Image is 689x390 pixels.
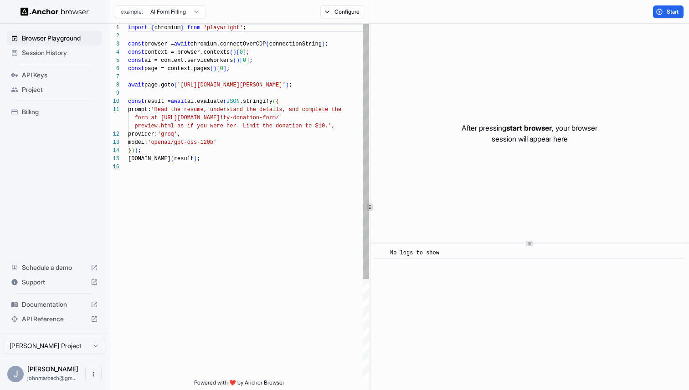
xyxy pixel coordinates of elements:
span: ) [322,41,325,47]
div: API Keys [7,68,102,82]
span: API Keys [22,71,98,80]
span: ] [223,66,226,72]
span: model: [128,139,148,146]
span: ( [266,41,269,47]
span: [DOMAIN_NAME] [128,156,171,162]
div: Project [7,82,102,97]
p: After pressing , your browser session will appear here [462,122,597,144]
span: ( [210,66,213,72]
span: page.goto [144,82,174,88]
span: const [128,49,144,56]
span: .stringify [240,98,273,105]
span: ( [223,98,226,105]
div: 8 [109,81,119,89]
span: [ [240,57,243,64]
span: Documentation [22,300,87,309]
span: 'groq' [158,131,177,137]
span: browser = [144,41,174,47]
div: 2 [109,32,119,40]
span: result [174,156,194,162]
span: , [177,131,180,137]
span: form at [URL][DOMAIN_NAME] [134,115,220,121]
div: 16 [109,163,119,171]
span: lete the [315,106,341,113]
span: John Marbach [27,365,78,373]
span: n to $10.' [298,123,331,129]
span: } [180,25,184,31]
span: chromium [154,25,181,31]
span: ) [233,49,236,56]
span: { [151,25,154,31]
span: { [276,98,279,105]
div: 4 [109,48,119,56]
span: 'openai/gpt-oss-120b' [148,139,216,146]
span: 'Read the resume, understand the details, and comp [151,106,315,113]
div: 15 [109,155,119,163]
span: [ [237,49,240,56]
span: ( [273,98,276,105]
div: Schedule a demo [7,260,102,275]
span: Browser Playground [22,34,98,43]
span: ( [174,82,177,88]
span: ; [138,147,141,154]
span: ity-donation-form/ [220,115,279,121]
span: page = context.pages [144,66,210,72]
div: 12 [109,130,119,138]
span: ) [134,147,138,154]
span: ] [243,49,246,56]
span: 0 [220,66,223,72]
span: ( [233,57,236,64]
div: API Reference [7,312,102,326]
span: context = browser.contexts [144,49,230,56]
span: Schedule a demo [22,263,87,272]
span: '[URL][DOMAIN_NAME][PERSON_NAME]' [177,82,286,88]
button: Start [653,5,684,18]
span: connectionString [269,41,322,47]
span: No logs to show [390,250,439,256]
span: ) [131,147,134,154]
span: ) [237,57,240,64]
span: await [171,98,187,105]
div: 14 [109,147,119,155]
span: 0 [243,57,246,64]
div: 10 [109,97,119,106]
span: ; [197,156,200,162]
span: start browser [506,123,552,132]
span: ) [286,82,289,88]
span: , [331,123,334,129]
span: [ [216,66,220,72]
span: prompt: [128,106,151,113]
span: } [128,147,131,154]
div: Session History [7,46,102,60]
img: Anchor Logo [21,7,89,16]
span: Project [22,85,98,94]
span: 0 [240,49,243,56]
span: API Reference [22,314,87,324]
div: 13 [109,138,119,147]
span: await [174,41,190,47]
span: ; [246,49,249,56]
span: johnmarbach@gmail.com [27,375,77,381]
button: Configure [320,5,365,18]
span: Powered with ❤️ by Anchor Browser [194,379,284,390]
span: const [128,66,144,72]
div: Billing [7,105,102,119]
span: import [128,25,148,31]
span: ) [213,66,216,72]
div: 11 [109,106,119,114]
div: 5 [109,56,119,65]
span: const [128,98,144,105]
div: J [7,366,24,382]
span: ) [194,156,197,162]
span: ( [230,49,233,56]
div: 6 [109,65,119,73]
span: ; [289,82,292,88]
span: ; [249,57,252,64]
div: 7 [109,73,119,81]
span: const [128,57,144,64]
span: const [128,41,144,47]
div: 3 [109,40,119,48]
span: ] [246,57,249,64]
span: Start [667,8,679,15]
span: 'playwright' [204,25,243,31]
